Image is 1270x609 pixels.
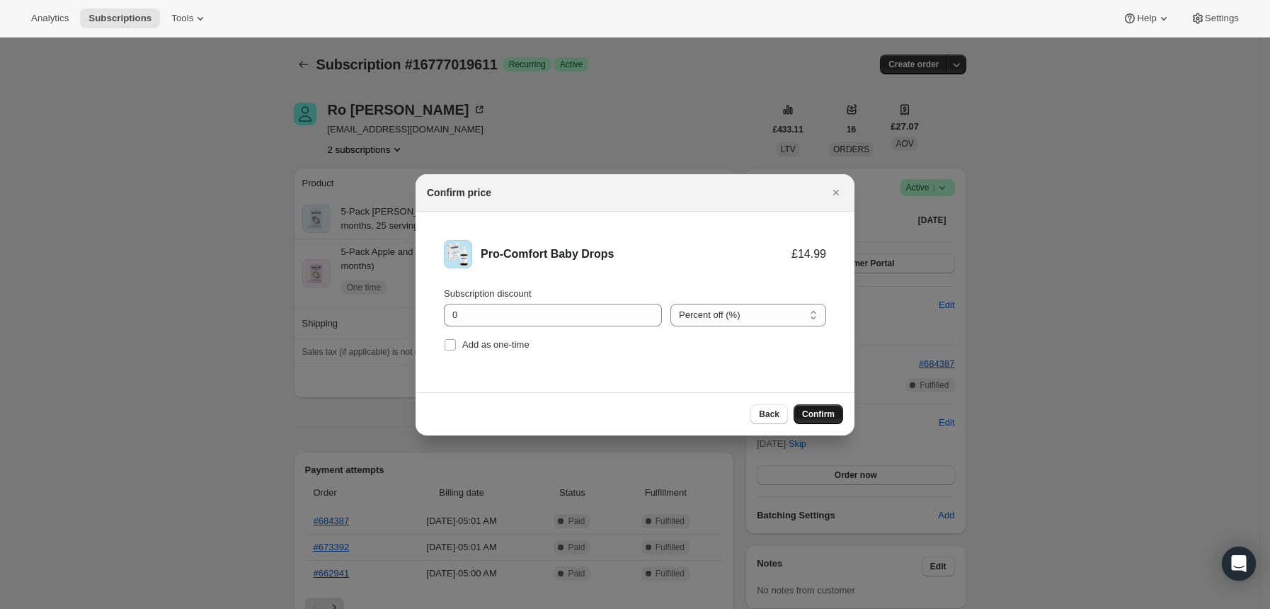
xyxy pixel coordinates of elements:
span: Settings [1205,13,1239,24]
span: Tools [171,13,193,24]
button: Analytics [23,8,77,28]
span: Subscriptions [88,13,151,24]
span: Analytics [31,13,69,24]
button: Tools [163,8,216,28]
img: Pro-Comfort Baby Drops [444,240,472,268]
div: £14.99 [791,247,826,261]
button: Help [1114,8,1179,28]
button: Close [826,183,846,203]
span: Help [1137,13,1156,24]
button: Confirm [794,404,843,424]
span: Confirm [802,409,835,420]
button: Subscriptions [80,8,160,28]
div: Pro-Comfort Baby Drops [481,247,791,261]
button: Back [750,404,788,424]
span: Back [759,409,779,420]
div: Open Intercom Messenger [1222,547,1256,581]
span: Add as one-time [462,339,530,350]
h2: Confirm price [427,186,491,200]
span: Subscription discount [444,288,532,299]
button: Settings [1182,8,1247,28]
